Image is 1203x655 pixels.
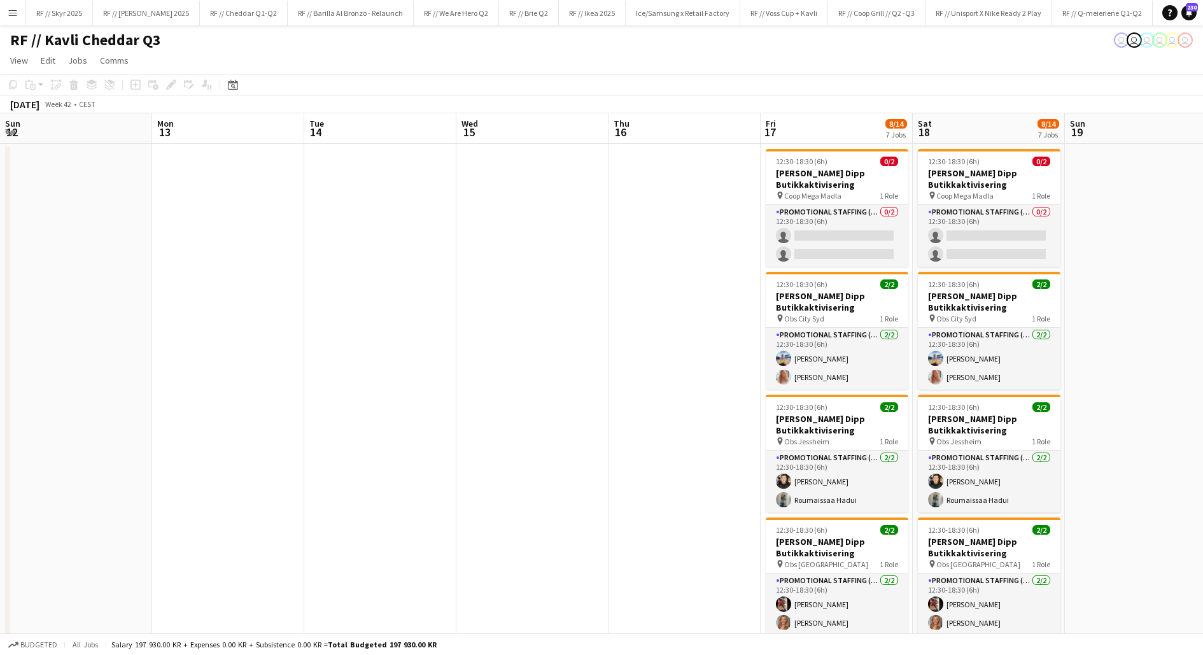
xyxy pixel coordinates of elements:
[1032,437,1050,446] span: 1 Role
[460,125,478,139] span: 15
[5,52,33,69] a: View
[828,1,925,25] button: RF // Coop Grill // Q2 -Q3
[1032,279,1050,289] span: 2/2
[740,1,828,25] button: RF // Voss Cup + Kavli
[880,157,898,166] span: 0/2
[766,118,776,129] span: Fri
[918,118,932,129] span: Sat
[766,574,908,635] app-card-role: Promotional Staffing (Promotional Staff)2/212:30-18:30 (6h)[PERSON_NAME][PERSON_NAME]
[1152,32,1167,48] app-user-avatar: Alexander Skeppland Hole
[918,205,1060,267] app-card-role: Promotional Staffing (Promotional Staff)0/212:30-18:30 (6h)
[328,640,437,649] span: Total Budgeted 197 930.00 KR
[918,518,1060,635] app-job-card: 12:30-18:30 (6h)2/2[PERSON_NAME] Dipp Butikkaktivisering Obs [GEOGRAPHIC_DATA]1 RolePromotional S...
[776,525,827,535] span: 12:30-18:30 (6h)
[918,290,1060,313] h3: [PERSON_NAME] Dipp Butikkaktivisering
[766,395,908,512] app-job-card: 12:30-18:30 (6h)2/2[PERSON_NAME] Dipp Butikkaktivisering Obs Jessheim1 RolePromotional Staffing (...
[784,437,829,446] span: Obs Jessheim
[784,560,868,569] span: Obs [GEOGRAPHIC_DATA]
[916,125,932,139] span: 18
[925,1,1052,25] button: RF // Unisport X Nike Ready 2 Play
[885,119,907,129] span: 8/14
[918,413,1060,436] h3: [PERSON_NAME] Dipp Butikkaktivisering
[918,451,1060,512] app-card-role: Promotional Staffing (Promotional Staff)2/212:30-18:30 (6h)[PERSON_NAME]Roumaissaa Hadui
[880,437,898,446] span: 1 Role
[1114,32,1129,48] app-user-avatar: Alexander Skeppland Hole
[766,328,908,390] app-card-role: Promotional Staffing (Promotional Staff)2/212:30-18:30 (6h)[PERSON_NAME][PERSON_NAME]
[886,130,906,139] div: 7 Jobs
[41,55,55,66] span: Edit
[79,99,95,109] div: CEST
[880,314,898,323] span: 1 Role
[766,149,908,267] app-job-card: 12:30-18:30 (6h)0/2[PERSON_NAME] Dipp Butikkaktivisering Coop Mega Madla1 RolePromotional Staffin...
[1139,32,1155,48] app-user-avatar: Alexander Skeppland Hole
[880,525,898,535] span: 2/2
[414,1,499,25] button: RF // We Are Hero Q2
[1178,32,1193,48] app-user-avatar: Alexander Skeppland Hole
[3,125,20,139] span: 12
[63,52,92,69] a: Jobs
[918,395,1060,512] app-job-card: 12:30-18:30 (6h)2/2[PERSON_NAME] Dipp Butikkaktivisering Obs Jessheim1 RolePromotional Staffing (...
[26,1,93,25] button: RF // Skyr 2025
[880,560,898,569] span: 1 Role
[766,413,908,436] h3: [PERSON_NAME] Dipp Butikkaktivisering
[784,314,824,323] span: Obs City Syd
[1032,314,1050,323] span: 1 Role
[776,157,827,166] span: 12:30-18:30 (6h)
[764,125,776,139] span: 17
[626,1,740,25] button: Ice/Samsung x Retail Factory
[766,272,908,390] app-job-card: 12:30-18:30 (6h)2/2[PERSON_NAME] Dipp Butikkaktivisering Obs City Syd1 RolePromotional Staffing (...
[936,314,976,323] span: Obs City Syd
[36,52,60,69] a: Edit
[1181,5,1197,20] a: 230
[928,157,980,166] span: 12:30-18:30 (6h)
[200,1,288,25] button: RF // Cheddar Q1-Q2
[784,191,841,201] span: Coop Mega Madla
[880,191,898,201] span: 1 Role
[1032,157,1050,166] span: 0/2
[1165,32,1180,48] app-user-avatar: Alexander Skeppland Hole
[776,279,827,289] span: 12:30-18:30 (6h)
[1032,402,1050,412] span: 2/2
[776,402,827,412] span: 12:30-18:30 (6h)
[918,574,1060,635] app-card-role: Promotional Staffing (Promotional Staff)2/212:30-18:30 (6h)[PERSON_NAME][PERSON_NAME]
[936,437,981,446] span: Obs Jessheim
[1032,560,1050,569] span: 1 Role
[1038,130,1059,139] div: 7 Jobs
[1127,32,1142,48] app-user-avatar: Alexander Skeppland Hole
[936,560,1020,569] span: Obs [GEOGRAPHIC_DATA]
[1038,119,1059,129] span: 8/14
[612,125,630,139] span: 16
[20,640,57,649] span: Budgeted
[918,272,1060,390] app-job-card: 12:30-18:30 (6h)2/2[PERSON_NAME] Dipp Butikkaktivisering Obs City Syd1 RolePromotional Staffing (...
[766,451,908,512] app-card-role: Promotional Staffing (Promotional Staff)2/212:30-18:30 (6h)[PERSON_NAME]Roumaissaa Hadui
[111,640,437,649] div: Salary 197 930.00 KR + Expenses 0.00 KR + Subsistence 0.00 KR =
[918,167,1060,190] h3: [PERSON_NAME] Dipp Butikkaktivisering
[918,328,1060,390] app-card-role: Promotional Staffing (Promotional Staff)2/212:30-18:30 (6h)[PERSON_NAME][PERSON_NAME]
[155,125,174,139] span: 13
[93,1,200,25] button: RF // [PERSON_NAME] 2025
[157,118,174,129] span: Mon
[928,279,980,289] span: 12:30-18:30 (6h)
[1032,525,1050,535] span: 2/2
[766,536,908,559] h3: [PERSON_NAME] Dipp Butikkaktivisering
[307,125,324,139] span: 14
[1186,3,1198,11] span: 230
[766,518,908,635] app-job-card: 12:30-18:30 (6h)2/2[PERSON_NAME] Dipp Butikkaktivisering Obs [GEOGRAPHIC_DATA]1 RolePromotional S...
[559,1,626,25] button: RF // Ikea 2025
[918,149,1060,267] div: 12:30-18:30 (6h)0/2[PERSON_NAME] Dipp Butikkaktivisering Coop Mega Madla1 RolePromotional Staffin...
[100,55,129,66] span: Comms
[1052,1,1153,25] button: RF // Q-meieriene Q1-Q2
[42,99,74,109] span: Week 42
[766,205,908,267] app-card-role: Promotional Staffing (Promotional Staff)0/212:30-18:30 (6h)
[461,118,478,129] span: Wed
[288,1,414,25] button: RF // Barilla Al Bronzo - Relaunch
[936,191,994,201] span: Coop Mega Madla
[928,402,980,412] span: 12:30-18:30 (6h)
[880,279,898,289] span: 2/2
